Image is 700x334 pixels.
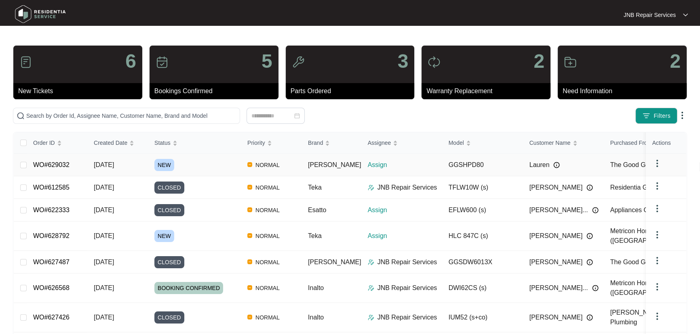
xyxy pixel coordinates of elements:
th: Customer Name [523,132,604,154]
span: Metricon Homes ([GEOGRAPHIC_DATA]) [610,228,682,244]
span: Esatto [308,207,326,213]
a: WO#622333 [33,207,70,213]
a: WO#628792 [33,232,70,239]
img: Vercel Logo [247,185,252,190]
span: [DATE] [94,259,114,265]
img: Vercel Logo [247,233,252,238]
img: Assigner Icon [368,285,374,291]
p: Parts Ordered [291,86,415,96]
p: New Tickets [18,86,142,96]
a: WO#627487 [33,259,70,265]
span: Residentia Group [610,184,661,191]
span: Appliances Online [610,207,662,213]
span: Filters [654,112,670,120]
img: dropdown arrow [652,204,662,213]
th: Priority [241,132,302,154]
span: [DATE] [94,184,114,191]
span: Metricon Homes ([GEOGRAPHIC_DATA]) [610,280,682,296]
span: NEW [154,230,174,242]
td: TFLW10W (s) [442,176,523,199]
img: Info icon [553,162,560,168]
img: Info icon [586,259,593,265]
img: dropdown arrow [652,159,662,168]
td: EFLW600 (s) [442,199,523,221]
p: Assign [368,160,442,170]
p: 3 [398,52,409,71]
span: [DATE] [94,207,114,213]
span: Teka [308,232,322,239]
img: filter icon [642,112,650,120]
span: Priority [247,138,265,147]
span: NORMAL [252,205,283,215]
span: CLOSED [154,182,184,194]
img: Assigner Icon [368,314,374,321]
p: Assign [368,231,442,241]
img: Vercel Logo [247,207,252,212]
td: GGSHPD80 [442,154,523,176]
img: Assigner Icon [368,259,374,265]
img: Info icon [592,207,599,213]
p: 6 [125,52,136,71]
input: Search by Order Id, Assignee Name, Customer Name, Brand and Model [26,111,236,120]
img: Info icon [586,184,593,191]
p: JNB Repair Services [377,257,437,267]
a: WO#629032 [33,161,70,168]
img: Vercel Logo [247,259,252,264]
span: Lauren [529,160,550,170]
button: filter iconFilters [635,108,677,124]
img: search-icon [17,112,25,120]
span: NORMAL [252,313,283,322]
img: Info icon [586,314,593,321]
img: Vercel Logo [247,315,252,319]
img: dropdown arrow [652,181,662,191]
span: [PERSON_NAME] [529,231,583,241]
span: [PERSON_NAME]... [529,283,588,293]
th: Purchased From [604,132,685,154]
p: Need Information [563,86,687,96]
span: [DATE] [94,161,114,168]
span: [PERSON_NAME] [308,161,361,168]
span: BOOKING CONFIRMED [154,282,223,294]
span: [DATE] [94,284,114,291]
p: JNB Repair Services [377,313,437,322]
span: Teka [308,184,322,191]
span: The Good Guys [610,161,656,168]
span: Created Date [94,138,127,147]
span: CLOSED [154,311,184,324]
span: [PERSON_NAME] Plumbing [610,309,664,326]
img: icon [428,56,441,69]
p: 2 [670,52,681,71]
img: dropdown arrow [652,311,662,321]
a: WO#627426 [33,314,70,321]
span: [PERSON_NAME] [529,183,583,192]
td: DWI62CS (s) [442,273,523,303]
p: JNB Repair Services [624,11,676,19]
span: NORMAL [252,183,283,192]
a: WO#612585 [33,184,70,191]
p: Assign [368,205,442,215]
span: Status [154,138,171,147]
img: icon [292,56,305,69]
span: Customer Name [529,138,571,147]
span: [DATE] [94,232,114,239]
td: GGSDW6013X [442,251,523,273]
img: dropdown arrow [683,13,688,17]
span: NORMAL [252,283,283,293]
img: icon [156,56,169,69]
a: WO#626568 [33,284,70,291]
img: dropdown arrow [652,230,662,240]
p: 5 [261,52,272,71]
img: dropdown arrow [652,256,662,265]
span: [PERSON_NAME]... [529,205,588,215]
span: The Good Guys [610,259,656,265]
p: JNB Repair Services [377,183,437,192]
th: Order ID [27,132,87,154]
p: 2 [533,52,544,71]
img: Assigner Icon [368,184,374,191]
img: dropdown arrow [652,282,662,292]
img: Info icon [586,233,593,239]
span: Purchased From [610,138,652,147]
img: Vercel Logo [247,285,252,290]
span: CLOSED [154,204,184,216]
td: HLC 847C (s) [442,221,523,251]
